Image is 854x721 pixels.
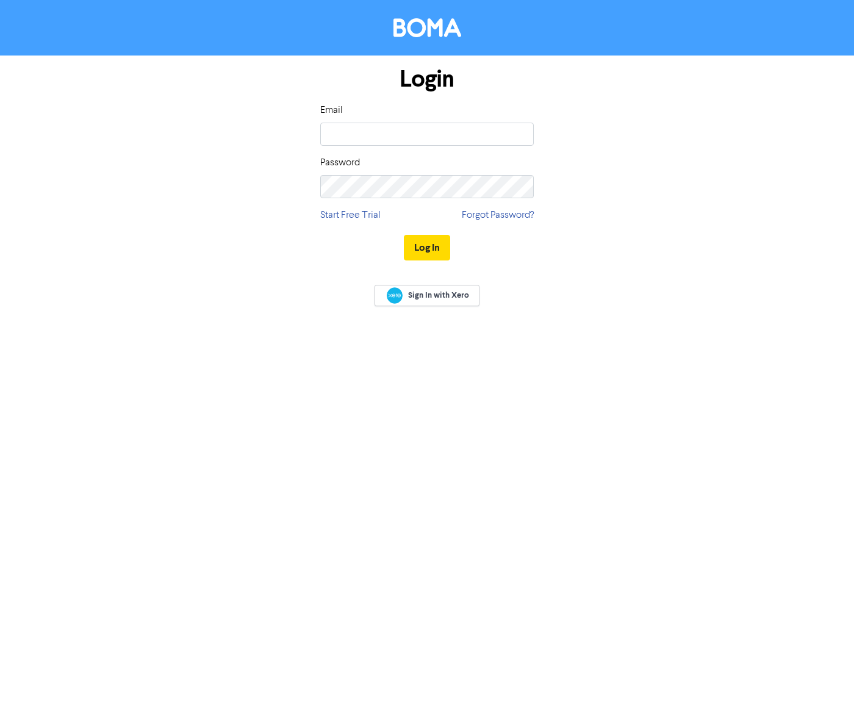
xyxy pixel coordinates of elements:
a: Start Free Trial [320,208,381,223]
button: Log In [404,235,450,260]
a: Sign In with Xero [375,285,479,306]
img: Xero logo [387,287,403,304]
img: BOMA Logo [393,18,461,37]
a: Forgot Password? [462,208,534,223]
label: Email [320,103,343,118]
h1: Login [320,65,534,93]
span: Sign In with Xero [408,290,469,301]
label: Password [320,156,360,170]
